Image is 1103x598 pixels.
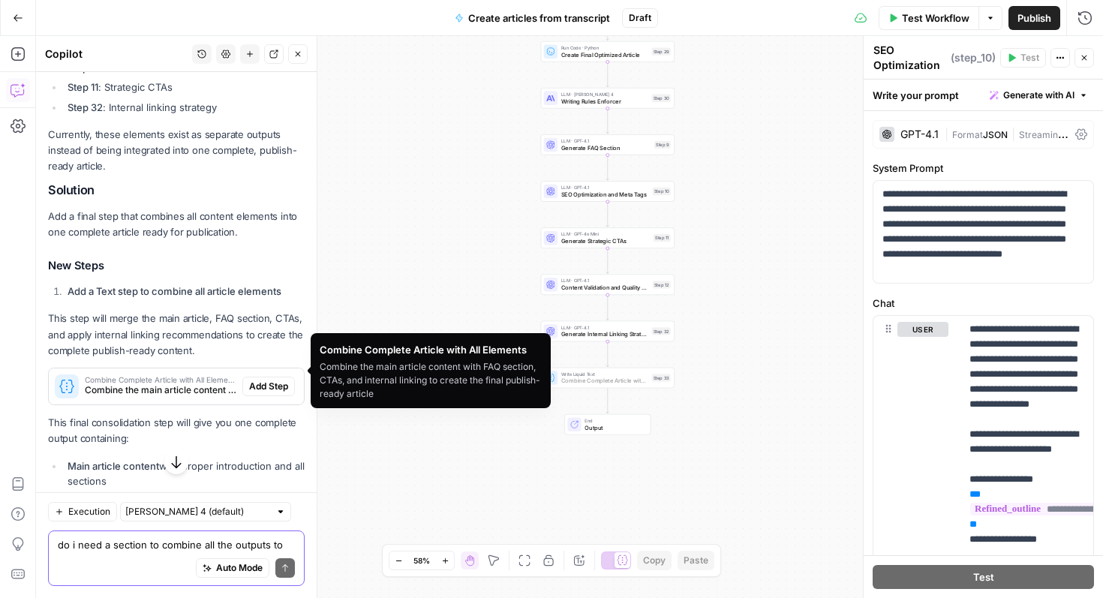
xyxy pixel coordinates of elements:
[561,137,651,144] span: LLM · GPT-4.1
[561,278,649,284] span: LLM · GPT-4.1
[48,127,305,174] p: Currently, these elements exist as separate outputs instead of being integrated into one complete...
[446,6,619,30] button: Create articles from transcript
[561,377,648,386] span: Combine Complete Article with All Elements
[125,504,269,519] input: Claude Sonnet 4 (default)
[651,95,670,102] div: Step 30
[900,129,939,140] div: GPT-4.1
[653,188,671,195] div: Step 10
[678,551,714,570] button: Paste
[561,50,648,59] span: Create Final Optimized Article
[561,91,648,98] span: LLM · [PERSON_NAME] 4
[216,561,263,575] span: Auto Mode
[561,143,651,152] span: Generate FAQ Section
[984,86,1094,105] button: Generate with AI
[585,423,643,432] span: Output
[196,558,269,578] button: Auto Mode
[64,100,305,115] li: : Internal linking strategy
[68,505,110,518] span: Execution
[45,47,188,62] div: Copilot
[561,330,648,339] span: Generate Internal Linking Strategy
[541,321,675,342] div: LLM · GPT-4.1Generate Internal Linking StrategyStep 32
[468,11,610,26] span: Create articles from transcript
[85,376,236,383] span: Combine Complete Article with All Elements
[48,257,305,276] h3: New Steps
[653,281,671,288] div: Step 12
[973,569,994,584] span: Test
[541,414,675,435] div: EndOutput
[651,374,670,381] div: Step 33
[541,274,675,295] div: LLM · GPT-4.1Content Validation and Quality CheckStep 12
[873,43,947,103] textarea: SEO Optimization and Meta Tags
[1017,11,1051,26] span: Publish
[651,327,670,335] div: Step 32
[606,202,609,227] g: Edge from step_10 to step_11
[606,155,609,180] g: Edge from step_9 to step_10
[873,296,1094,311] label: Chat
[68,81,98,93] strong: Step 11
[606,109,609,134] g: Edge from step_30 to step_9
[606,388,609,413] g: Edge from step_33 to end
[320,342,542,357] div: Combine Complete Article with All Elements
[320,360,542,401] div: Combine the main article content with FAQ section, CTAs, and internal linking to create the final...
[561,184,649,191] span: LLM · GPT-4.1
[541,88,675,109] div: LLM · [PERSON_NAME] 4Writing Rules EnforcerStep 30
[541,368,675,389] div: Write Liquid TextCombine Complete Article with All ElementsStep 33
[1019,126,1068,141] span: Streaming
[654,234,671,242] div: Step 11
[864,80,1103,110] div: Write your prompt
[561,236,651,245] span: Generate Strategic CTAs
[873,565,1094,589] button: Test
[541,134,675,155] div: LLM · GPT-4.1Generate FAQ SectionStep 9
[643,554,666,567] span: Copy
[1008,6,1060,30] button: Publish
[561,284,649,293] span: Content Validation and Quality Check
[561,190,649,199] span: SEO Optimization and Meta Tags
[242,377,295,396] button: Add Step
[68,101,103,113] strong: Step 32
[629,11,651,25] span: Draft
[606,341,609,366] g: Edge from step_32 to step_33
[606,15,609,40] g: Edge from step_28 to step_29
[561,230,651,237] span: LLM · GPT-4o Mini
[48,183,305,197] h2: Solution
[48,502,117,521] button: Execution
[983,129,1008,140] span: JSON
[541,41,675,62] div: Run Code · PythonCreate Final Optimized ArticleStep 29
[684,554,708,567] span: Paste
[561,324,648,331] span: LLM · GPT-4.1
[1020,51,1039,65] span: Test
[585,417,643,424] span: End
[651,47,670,55] div: Step 29
[606,62,609,86] g: Edge from step_29 to step_30
[1008,126,1019,141] span: |
[879,6,978,30] button: Test Workflow
[561,371,648,377] span: Write Liquid Text
[1003,89,1074,102] span: Generate with AI
[48,415,305,446] p: This final consolidation step will give you one complete output containing:
[561,97,648,106] span: Writing Rules Enforcer
[561,44,648,51] span: Run Code · Python
[952,129,983,140] span: Format
[68,285,281,297] strong: Add a Text step to combine all article elements
[413,554,430,566] span: 58%
[873,161,1094,176] label: System Prompt
[249,380,288,393] span: Add Step
[637,551,672,570] button: Copy
[541,227,675,248] div: LLM · GPT-4o MiniGenerate Strategic CTAsStep 11
[606,248,609,273] g: Edge from step_11 to step_12
[951,50,996,65] span: ( step_10 )
[68,460,159,472] strong: Main article content
[945,126,952,141] span: |
[606,295,609,320] g: Edge from step_12 to step_32
[48,311,305,358] p: This step will merge the main article, FAQ section, CTAs, and apply internal linking recommendati...
[64,80,305,95] li: : Strategic CTAs
[1000,48,1046,68] button: Test
[902,11,969,26] span: Test Workflow
[541,181,675,202] div: LLM · GPT-4.1SEO Optimization and Meta TagsStep 10
[68,62,97,74] strong: Step 9
[64,458,305,488] li: with proper introduction and all sections
[48,209,305,240] p: Add a final step that combines all content elements into one complete article ready for publication.
[85,383,236,397] span: Combine the main article content with FAQ section, CTAs, and internal linking to create the final...
[897,322,948,337] button: user
[654,141,671,149] div: Step 9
